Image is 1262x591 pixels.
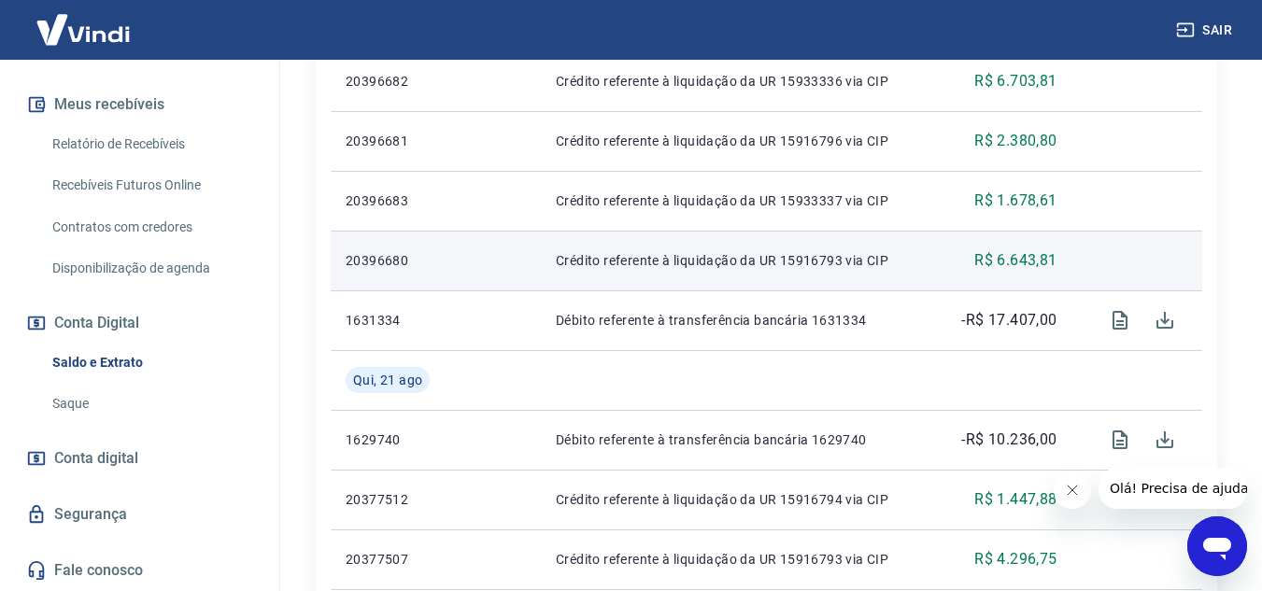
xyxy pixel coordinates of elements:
p: R$ 1.678,61 [974,190,1056,212]
p: Débito referente à transferência bancária 1629740 [556,430,921,449]
img: Vindi [22,1,144,58]
p: 20396682 [346,72,446,91]
a: Conta digital [22,438,257,479]
button: Meus recebíveis [22,84,257,125]
a: Fale conosco [22,550,257,591]
p: -R$ 17.407,00 [961,309,1056,331]
button: Sair [1172,13,1240,48]
iframe: Botão para abrir a janela de mensagens [1187,516,1247,576]
span: Qui, 21 ago [353,371,422,389]
p: R$ 2.380,80 [974,130,1056,152]
p: 1629740 [346,430,446,449]
p: Crédito referente à liquidação da UR 15916793 via CIP [556,251,921,270]
p: 1631334 [346,311,446,330]
a: Contratos com credores [45,208,257,246]
span: Visualizar [1098,298,1142,343]
p: R$ 6.703,81 [974,70,1056,92]
p: Crédito referente à liquidação da UR 15933337 via CIP [556,191,921,210]
a: Segurança [22,494,257,535]
a: Saque [45,385,257,423]
span: Download [1142,417,1187,462]
a: Recebíveis Futuros Online [45,166,257,204]
p: Crédito referente à liquidação da UR 15933336 via CIP [556,72,921,91]
a: Saldo e Extrato [45,344,257,382]
span: Conta digital [54,445,138,471]
p: -R$ 10.236,00 [961,429,1056,451]
p: 20377507 [346,550,446,569]
iframe: Mensagem da empresa [1099,468,1247,509]
p: 20396681 [346,132,446,150]
p: Crédito referente à liquidação da UR 15916794 via CIP [556,490,921,509]
span: Download [1142,298,1187,343]
p: R$ 1.447,88 [974,488,1056,511]
p: R$ 6.643,81 [974,249,1056,272]
p: R$ 4.296,75 [974,548,1056,570]
a: Disponibilização de agenda [45,249,257,288]
p: 20396680 [346,251,446,270]
p: 20377512 [346,490,446,509]
p: 20396683 [346,191,446,210]
p: Débito referente à transferência bancária 1631334 [556,311,921,330]
span: Olá! Precisa de ajuda? [11,13,157,28]
button: Conta Digital [22,303,257,344]
a: Relatório de Recebíveis [45,125,257,163]
p: Crédito referente à liquidação da UR 15916793 via CIP [556,550,921,569]
p: Crédito referente à liquidação da UR 15916796 via CIP [556,132,921,150]
iframe: Fechar mensagem [1054,471,1091,509]
span: Visualizar [1098,417,1142,462]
